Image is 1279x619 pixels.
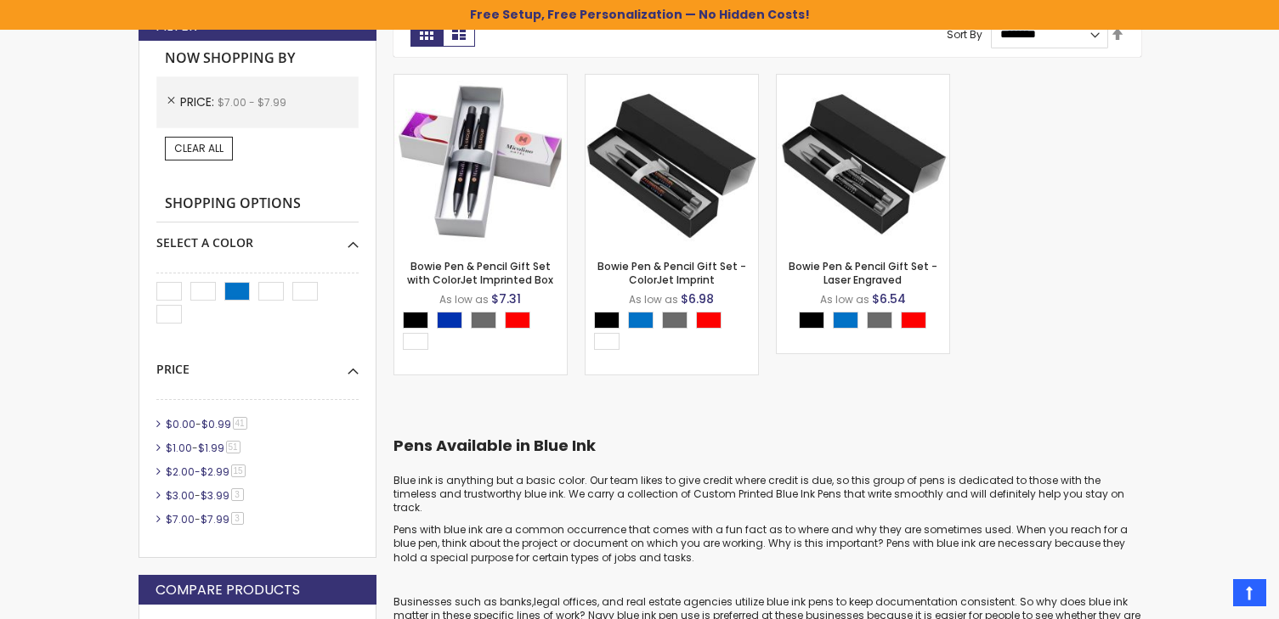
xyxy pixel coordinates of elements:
[471,312,496,329] div: Grey
[180,93,218,110] span: Price
[820,292,869,307] span: As low as
[166,464,195,479] span: $2.00
[166,512,195,526] span: $7.00
[629,292,678,307] span: As low as
[393,435,596,456] strong: Pens Available in Blue Ink
[872,290,906,307] span: $6.54
[403,312,567,354] div: Select A Color
[201,464,229,479] span: $2.99
[161,488,250,503] a: $3.00-$3.993
[777,74,949,88] a: Bowie Pen & Pencil Gift Set - Laser Engraved
[156,222,359,251] div: Select A Color
[156,349,359,378] div: Price
[226,441,241,453] span: 51
[165,137,233,160] a: Clear All
[696,312,722,329] div: Red
[156,41,359,76] strong: Now Shopping by
[174,141,224,155] span: Clear All
[662,312,688,329] div: Grey
[218,95,286,110] span: $7.00 - $7.99
[394,74,567,88] a: Bowie Pen & Pencil Gift Set with ColorJet Imprinted Box
[403,312,428,329] div: Black
[156,186,359,222] strong: Shopping Options
[628,312,654,329] div: Blue Light
[439,292,489,307] span: As low as
[799,312,935,333] div: Select A Color
[198,441,224,455] span: $1.99
[799,312,824,329] div: Black
[393,523,1141,565] p: Pens with blue ink are a common occurrence that comes with a fun fact as to where and why they ar...
[901,312,926,329] div: Red
[594,312,758,354] div: Select A Color
[161,512,250,526] a: $7.00-$7.993
[161,464,252,479] a: $2.00-$2.9915
[233,417,247,430] span: 41
[777,75,949,247] img: Bowie Pen & Pencil Gift Set - Laser Engraved
[166,488,195,503] span: $3.00
[231,464,246,477] span: 15
[394,75,567,247] img: Bowie Pen & Pencil Gift Set with ColorJet Imprinted Box
[403,333,428,350] div: White
[166,417,195,431] span: $0.00
[594,333,620,350] div: White
[833,312,858,329] div: Blue Light
[161,417,253,431] a: $0.00-$0.9941
[201,417,231,431] span: $0.99
[201,488,229,503] span: $3.99
[534,594,597,609] a: legal offices
[1233,579,1266,606] a: Top
[410,20,443,47] strong: Grid
[681,290,714,307] span: $6.98
[156,581,300,599] strong: Compare Products
[201,512,229,526] span: $7.99
[161,441,246,455] a: $1.00-$1.9951
[505,312,530,329] div: Red
[231,512,244,525] span: 3
[867,312,892,329] div: Grey
[231,488,244,501] span: 3
[586,75,758,247] img: Bowie Pen & Pencil Gift Set - ColorJet Imprint
[166,441,192,455] span: $1.00
[156,17,197,36] strong: Filter
[437,312,462,329] div: Blue
[947,26,982,41] label: Sort By
[594,312,620,329] div: Black
[586,74,758,88] a: Bowie Pen & Pencil Gift Set - ColorJet Imprint
[597,259,746,287] a: Bowie Pen & Pencil Gift Set - ColorJet Imprint
[491,290,521,307] span: $7.31
[789,259,937,287] a: Bowie Pen & Pencil Gift Set - Laser Engraved
[393,474,1141,515] p: Blue ink is anything but a basic color. Our team likes to give credit where credit is due, so thi...
[407,259,553,287] a: Bowie Pen & Pencil Gift Set with ColorJet Imprinted Box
